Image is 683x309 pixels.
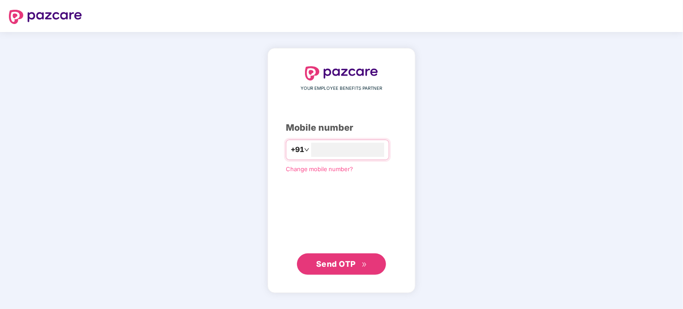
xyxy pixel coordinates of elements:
[9,10,82,24] img: logo
[316,259,356,269] span: Send OTP
[286,121,397,135] div: Mobile number
[286,165,353,173] a: Change mobile number?
[291,144,304,155] span: +91
[304,147,309,152] span: down
[305,66,378,80] img: logo
[297,253,386,275] button: Send OTPdouble-right
[362,262,367,268] span: double-right
[301,85,382,92] span: YOUR EMPLOYEE BENEFITS PARTNER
